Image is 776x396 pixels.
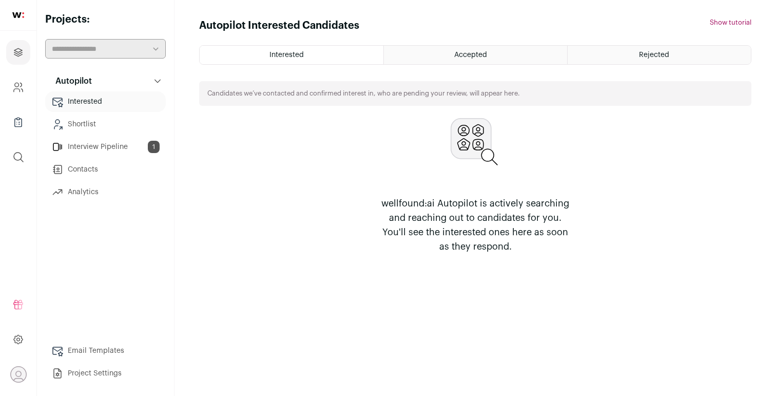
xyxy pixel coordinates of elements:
[45,91,166,112] a: Interested
[710,18,751,27] button: Show tutorial
[199,18,359,33] h1: Autopilot Interested Candidates
[49,75,92,87] p: Autopilot
[568,46,751,64] a: Rejected
[269,51,304,59] span: Interested
[384,46,567,64] a: Accepted
[45,12,166,27] h2: Projects:
[377,196,574,254] p: wellfound:ai Autopilot is actively searching and reaching out to candidates for you. You'll see t...
[45,182,166,202] a: Analytics
[6,75,30,100] a: Company and ATS Settings
[12,12,24,18] img: wellfound-shorthand-0d5821cbd27db2630d0214b213865d53afaa358527fdda9d0ea32b1df1b89c2c.svg
[45,159,166,180] a: Contacts
[45,114,166,135] a: Shortlist
[10,366,27,383] button: Open dropdown
[148,141,160,153] span: 1
[6,40,30,65] a: Projects
[45,341,166,361] a: Email Templates
[639,51,669,59] span: Rejected
[45,71,166,91] button: Autopilot
[207,89,520,98] p: Candidates we’ve contacted and confirmed interest in, who are pending your review, will appear here.
[6,110,30,135] a: Company Lists
[45,363,166,384] a: Project Settings
[454,51,487,59] span: Accepted
[45,137,166,157] a: Interview Pipeline1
